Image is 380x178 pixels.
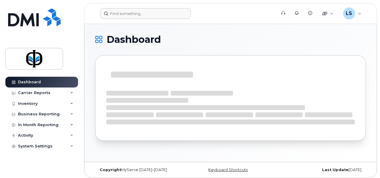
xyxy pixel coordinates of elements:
a: Keyboard Shortcuts [208,168,248,172]
span: Dashboard [107,35,161,44]
strong: Last Update [322,168,348,172]
div: MyServe [DATE]–[DATE] [95,168,185,172]
strong: Copyright [100,168,121,172]
div: [DATE] [276,168,366,172]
